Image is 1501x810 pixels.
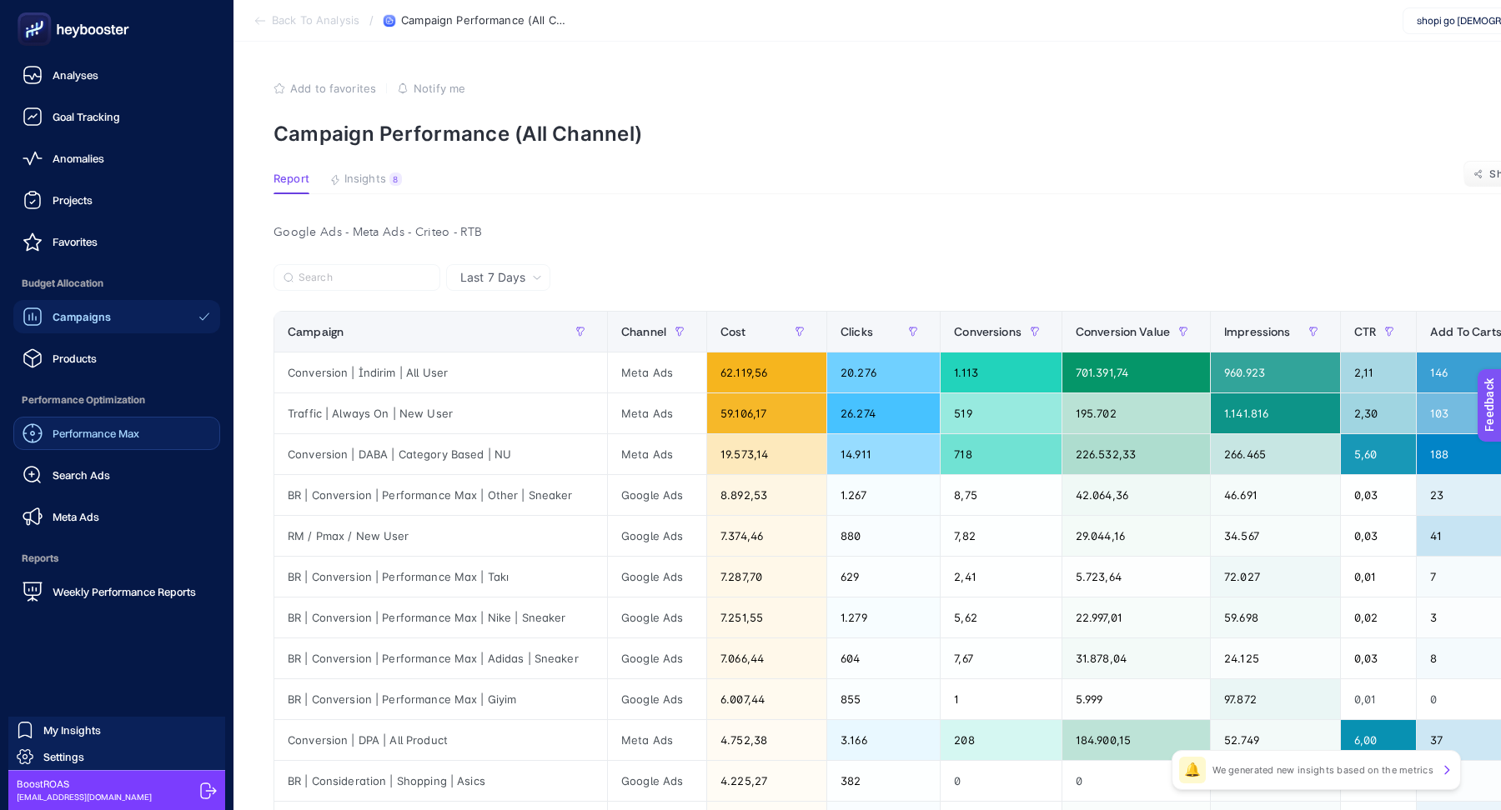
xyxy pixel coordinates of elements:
[274,679,607,719] div: BR | Conversion | Performance Max | Giyim
[369,13,374,27] span: /
[608,761,706,801] div: Google Ads
[1062,557,1210,597] div: 5.723,64
[389,172,402,186] div: 8
[274,516,607,556] div: RM / Pmax / New User
[608,679,706,719] div: Google Ads
[274,638,607,678] div: BR | Conversion | Performance Max | Adidas | Sneaker
[608,393,706,433] div: Meta Ads
[1062,516,1210,556] div: 29.044,16
[274,434,607,474] div: Conversion | DABA | Category Based | NU
[1211,557,1340,597] div: 72.027
[1341,720,1416,760] div: 6,00
[1211,475,1340,515] div: 46.691
[53,585,196,598] span: Weekly Performance Reports
[1341,557,1416,597] div: 0,01
[1341,679,1416,719] div: 0,01
[707,557,826,597] div: 7.287,70
[53,427,139,440] span: Performance Max
[707,475,826,515] div: 8.892,53
[827,434,940,474] div: 14.911
[1211,679,1340,719] div: 97.872
[274,352,607,392] div: Conversion | İndirim | All User
[1211,638,1340,678] div: 24.125
[827,761,940,801] div: 382
[707,434,826,474] div: 19.573,14
[1062,393,1210,433] div: 195.702
[401,14,568,27] span: Campaign Performance (All Channel)
[608,597,706,637] div: Google Ads
[53,310,111,323] span: Campaigns
[827,516,940,556] div: 880
[827,720,940,760] div: 3.166
[941,516,1062,556] div: 7,82
[941,475,1062,515] div: 8,75
[13,183,220,217] a: Projects
[1062,720,1210,760] div: 184.900,15
[272,14,359,27] span: Back To Analysis
[13,417,220,450] a: Performance Max
[1341,597,1416,637] div: 0,02
[8,743,225,770] a: Settings
[1062,434,1210,474] div: 226.532,33
[1341,638,1416,678] div: 0,03
[13,458,220,492] a: Search Ads
[397,82,465,95] button: Notify me
[608,720,706,760] div: Meta Ads
[1062,761,1210,801] div: 0
[941,761,1062,801] div: 0
[941,393,1062,433] div: 519
[43,723,101,737] span: My Insights
[1062,638,1210,678] div: 31.878,04
[707,761,826,801] div: 4.225,27
[13,142,220,175] a: Anomalies
[299,272,430,284] input: Search
[274,393,607,433] div: Traffic | Always On | New User
[13,100,220,133] a: Goal Tracking
[941,638,1062,678] div: 7,67
[1211,393,1340,433] div: 1.141.816
[17,791,152,803] span: [EMAIL_ADDRESS][DOMAIN_NAME]
[1341,434,1416,474] div: 5,60
[608,434,706,474] div: Meta Ads
[827,352,940,392] div: 20.276
[841,325,873,338] span: Clicks
[621,325,666,338] span: Channel
[707,516,826,556] div: 7.374,46
[274,597,607,637] div: BR | Conversion | Performance Max | Nike | Sneaker
[608,516,706,556] div: Google Ads
[827,679,940,719] div: 855
[1224,325,1291,338] span: Impressions
[344,172,386,186] span: Insights
[608,352,706,392] div: Meta Ads
[608,557,706,597] div: Google Ads
[1062,679,1210,719] div: 5.999
[13,542,220,575] span: Reports
[707,638,826,678] div: 7.066,44
[274,82,376,95] button: Add to favorites
[274,172,309,186] span: Report
[941,557,1062,597] div: 2,41
[608,638,706,678] div: Google Ads
[827,393,940,433] div: 26.274
[1341,393,1416,433] div: 2,30
[10,5,63,18] span: Feedback
[53,352,97,365] span: Products
[274,720,607,760] div: Conversion | DPA | All Product
[13,500,220,533] a: Meta Ads
[1179,757,1206,783] div: 🔔
[53,510,99,523] span: Meta Ads
[274,475,607,515] div: BR | Conversion | Performance Max | Other | Sneaker
[290,82,376,95] span: Add to favorites
[274,557,607,597] div: BR | Conversion | Performance Max | Takı
[53,68,98,82] span: Analyses
[1211,434,1340,474] div: 266.465
[13,342,220,375] a: Products
[941,597,1062,637] div: 5,62
[13,383,220,417] span: Performance Optimization
[460,269,525,286] span: Last 7 Days
[13,225,220,258] a: Favorites
[1062,597,1210,637] div: 22.997,01
[13,300,220,333] a: Campaigns
[827,475,940,515] div: 1.267
[1076,325,1170,338] span: Conversion Value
